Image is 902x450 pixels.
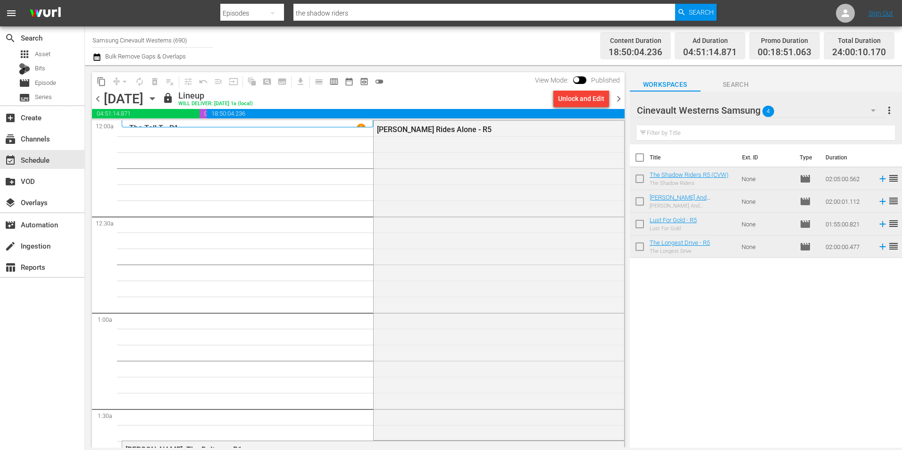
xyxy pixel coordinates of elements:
[650,171,728,178] a: The Shadow Riders R5 (CVW)
[162,92,174,104] span: lock
[196,74,211,89] span: Revert to Primary Episode
[738,190,796,213] td: None
[758,34,811,47] div: Promo Duration
[884,105,895,116] span: more_vert
[586,76,625,84] span: Published
[530,76,573,84] span: View Mode:
[650,239,710,246] a: The Longest Drive - R5
[329,77,339,86] span: calendar_view_week_outlined
[736,144,793,171] th: Ext. ID
[5,33,16,44] span: Search
[207,109,625,118] span: 18:50:04.236
[359,125,363,131] p: 1
[6,8,17,19] span: menu
[650,225,697,232] div: Lust For Gold
[683,47,737,58] span: 04:51:14.871
[794,144,820,171] th: Type
[5,155,16,166] span: Schedule
[650,180,728,186] div: The Shadow Riders
[800,218,811,230] span: Episode
[832,47,886,58] span: 24:00:10.170
[869,9,893,17] a: Sign Out
[19,49,30,60] span: Asset
[738,213,796,235] td: None
[613,93,625,105] span: chevron_right
[609,47,662,58] span: 18:50:04.236
[19,92,30,103] span: subtitles
[738,235,796,258] td: None
[877,219,888,229] svg: Add to Schedule
[822,213,874,235] td: 01:55:00.821
[650,194,710,208] a: [PERSON_NAME] And [PERSON_NAME] - R5
[200,109,207,118] span: 00:18:51.063
[35,78,56,88] span: Episode
[820,144,877,171] th: Duration
[832,34,886,47] div: Total Duration
[877,196,888,207] svg: Add to Schedule
[689,4,714,21] span: Search
[637,97,885,124] div: Cinevault Westerns Samsung
[23,2,68,25] img: ans4CAIJ8jUAAAAAAAAAAAAAAAAAAAAAAAAgQb4GAAAAAAAAAAAAAAAAAAAAAAAAJMjXAAAAAAAAAAAAAAAAAAAAAAAAgAT5G...
[5,262,16,273] span: Reports
[800,196,811,207] span: Episode
[359,77,369,86] span: preview_outlined
[758,47,811,58] span: 00:18:51.063
[609,34,662,47] div: Content Duration
[92,93,104,105] span: chevron_left
[35,50,50,59] span: Asset
[19,63,30,75] div: Bits
[822,235,874,258] td: 02:00:00.477
[97,77,106,86] span: content_copy
[178,101,253,107] div: WILL DELIVER: [DATE] 1a (local)
[558,90,604,107] div: Unlock and Edit
[630,79,701,91] span: Workspaces
[104,53,186,60] span: Bulk Remove Gaps & Overlaps
[372,74,387,89] span: 24 hours Lineup View is OFF
[650,248,710,254] div: The Longest Drive
[888,195,899,207] span: reorder
[5,133,16,145] span: Channels
[104,91,143,107] div: [DATE]
[683,34,737,47] div: Ad Duration
[888,218,899,229] span: reorder
[92,109,200,118] span: 04:51:14.871
[377,125,574,134] div: [PERSON_NAME] Rides Alone - R5
[5,112,16,124] span: Create
[888,173,899,184] span: reorder
[800,173,811,184] span: Episode
[375,77,384,86] span: toggle_off
[762,101,774,121] span: 4
[553,90,609,107] button: Unlock and Edit
[178,91,253,101] div: Lineup
[738,167,796,190] td: None
[5,219,16,231] span: Automation
[877,174,888,184] svg: Add to Schedule
[888,241,899,252] span: reorder
[675,4,717,21] button: Search
[701,79,771,91] span: Search
[129,124,178,133] p: The Tall T - R1
[35,64,45,73] span: Bits
[147,74,162,89] span: Select an event to delete
[573,76,580,83] span: Toggle to switch from Published to Draft view.
[344,77,354,86] span: date_range_outlined
[650,203,735,209] div: [PERSON_NAME] And [PERSON_NAME]
[650,144,737,171] th: Title
[177,72,196,91] span: Customize Events
[650,217,697,224] a: Lust For Gold - R5
[822,167,874,190] td: 02:05:00.562
[5,197,16,208] span: Overlays
[822,190,874,213] td: 02:00:01.112
[5,241,16,252] span: Ingestion
[884,99,895,122] button: more_vert
[162,74,177,89] span: Clear Lineup
[19,77,30,89] span: movie
[800,241,811,252] span: movie
[5,176,16,187] span: VOD
[35,92,52,102] span: Series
